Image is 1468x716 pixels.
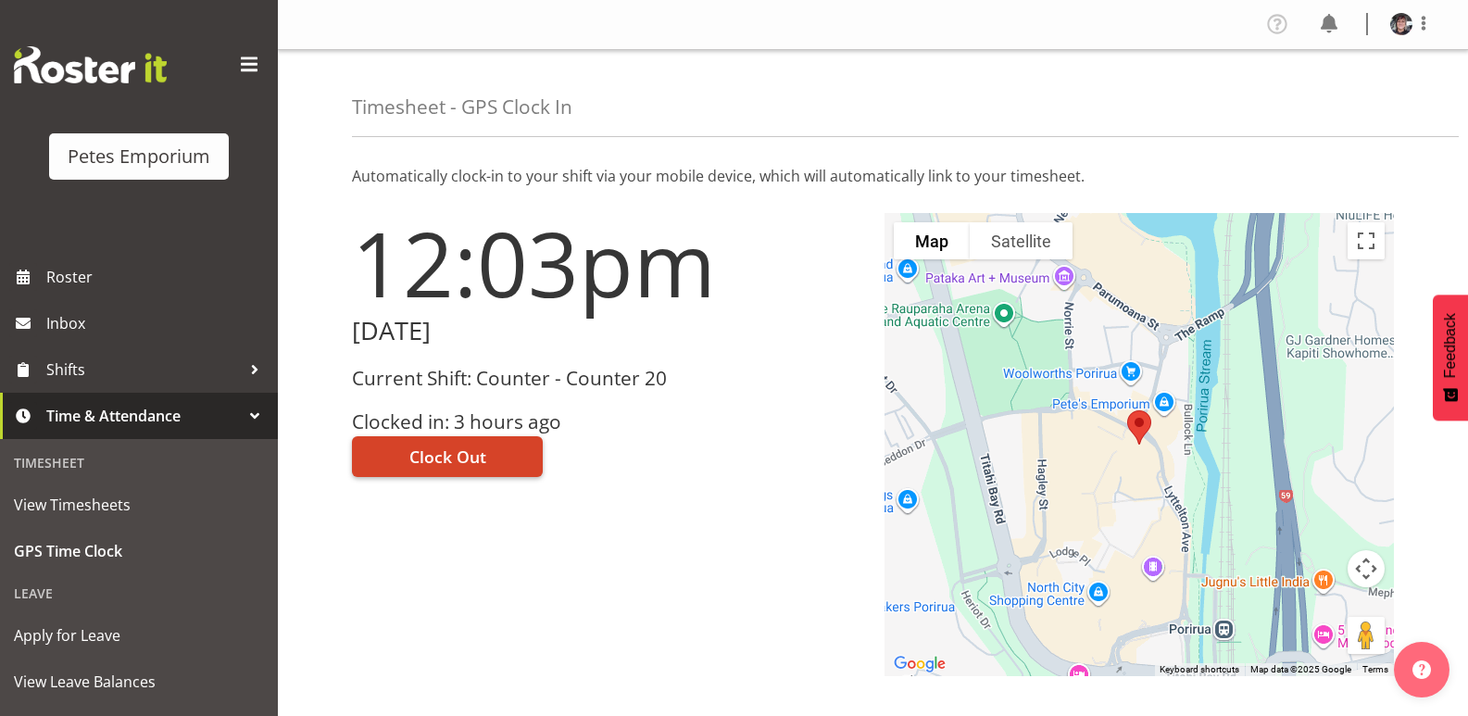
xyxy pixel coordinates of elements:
[14,46,167,83] img: Rosterit website logo
[46,356,241,383] span: Shifts
[352,436,543,477] button: Clock Out
[352,213,862,313] h1: 12:03pm
[46,402,241,430] span: Time & Attendance
[352,368,862,389] h3: Current Shift: Counter - Counter 20
[352,411,862,433] h3: Clocked in: 3 hours ago
[1412,660,1431,679] img: help-xxl-2.png
[68,143,210,170] div: Petes Emporium
[894,222,970,259] button: Show street map
[352,96,572,118] h4: Timesheet - GPS Clock In
[5,528,273,574] a: GPS Time Clock
[5,612,273,659] a: Apply for Leave
[1442,313,1459,378] span: Feedback
[14,622,264,649] span: Apply for Leave
[889,652,950,676] img: Google
[352,165,1394,187] p: Automatically clock-in to your shift via your mobile device, which will automatically link to you...
[14,537,264,565] span: GPS Time Clock
[352,317,862,345] h2: [DATE]
[5,482,273,528] a: View Timesheets
[46,309,269,337] span: Inbox
[1348,222,1385,259] button: Toggle fullscreen view
[1160,663,1239,676] button: Keyboard shortcuts
[5,574,273,612] div: Leave
[1433,295,1468,421] button: Feedback - Show survey
[46,263,269,291] span: Roster
[1390,13,1412,35] img: michelle-whaleb4506e5af45ffd00a26cc2b6420a9100.png
[1348,617,1385,654] button: Drag Pegman onto the map to open Street View
[409,445,486,469] span: Clock Out
[889,652,950,676] a: Open this area in Google Maps (opens a new window)
[1348,550,1385,587] button: Map camera controls
[970,222,1073,259] button: Show satellite imagery
[14,668,264,696] span: View Leave Balances
[5,444,273,482] div: Timesheet
[5,659,273,705] a: View Leave Balances
[1250,664,1351,674] span: Map data ©2025 Google
[14,491,264,519] span: View Timesheets
[1362,664,1388,674] a: Terms (opens in new tab)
